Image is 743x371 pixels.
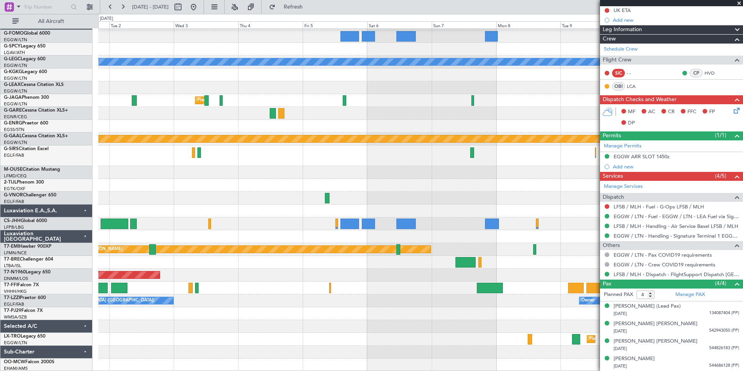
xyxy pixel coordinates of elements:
[277,4,310,10] span: Refresh
[4,57,21,61] span: G-LEGC
[4,70,47,74] a: G-KGKGLegacy 600
[4,88,27,94] a: EGGW/LTN
[4,257,53,262] a: T7-BREChallenger 604
[603,35,616,44] span: Crew
[4,57,45,61] a: G-LEGCLegacy 600
[4,37,27,43] a: EGGW/LTN
[603,193,624,202] span: Dispatch
[4,283,39,287] a: T7-FFIFalcon 7X
[367,21,432,28] div: Sat 6
[705,70,722,77] a: HVD
[4,301,24,307] a: EGLF/FAB
[4,360,54,364] a: OO-MCWFalcon 2000S
[496,21,561,28] div: Mon 8
[604,183,643,191] a: Manage Services
[604,291,633,299] label: Planned PAX
[604,142,642,150] a: Manage Permits
[4,108,22,113] span: G-GARE
[603,25,642,34] span: Leg Information
[4,250,27,256] a: LFMN/NCE
[4,186,25,192] a: EGTK/OXF
[614,203,704,210] a: LFSB / MLH - Fuel - G-Ops LFSB / MLH
[4,75,27,81] a: EGGW/LTN
[4,95,49,100] a: G-JAGAPhenom 300
[4,167,23,172] span: M-OUSE
[4,147,19,151] span: G-SIRS
[238,21,303,28] div: Thu 4
[687,108,696,116] span: FFC
[614,355,655,363] div: [PERSON_NAME]
[4,219,21,223] span: CS-JHH
[4,180,17,185] span: 2-TIJL
[715,172,726,180] span: (4/5)
[614,363,627,369] span: [DATE]
[603,172,623,181] span: Services
[614,223,738,229] a: LFSB / MLH - Handling - Air Service Basel LFSB / MLH
[4,173,26,179] a: LFMD/CEQ
[4,244,19,249] span: T7-EMI
[612,82,625,91] div: OBI
[4,44,45,49] a: G-SPCYLegacy 650
[4,199,24,205] a: EGLF/FAB
[709,362,739,369] span: 544686128 (PP)
[581,295,595,306] div: Owner
[614,213,739,220] a: EGGW / LTN - Fuel - EGGW / LTN - LEA Fuel via Signature in EGGW
[613,163,739,170] div: Add new
[614,346,627,352] span: [DATE]
[4,121,48,126] a: G-ENRGPraetor 600
[303,21,367,28] div: Fri 5
[603,131,621,140] span: Permits
[24,1,68,13] input: Trip Number
[4,296,20,300] span: T7-LZZI
[4,360,25,364] span: OO-MCW
[4,334,45,339] a: LX-TROLegacy 650
[4,314,27,320] a: WMSA/SZB
[614,271,739,278] a: LFSB / MLH - Dispatch - FlightSupport Dispatch [GEOGRAPHIC_DATA]
[4,50,25,56] a: LGAV/ATH
[614,261,715,268] a: EGGW / LTN - Crew COVID19 requirements
[4,82,64,87] a: G-LEAXCessna Citation XLS
[197,94,320,106] div: Planned Maint [GEOGRAPHIC_DATA] ([GEOGRAPHIC_DATA])
[614,252,712,258] a: EGGW / LTN - Pax COVID19 requirements
[4,224,24,230] a: LFPB/LBG
[675,291,705,299] a: Manage PAX
[4,63,27,68] a: EGGW/LTN
[614,320,698,328] div: [PERSON_NAME] [PERSON_NAME]
[4,244,51,249] a: T7-EMIHawker 900XP
[4,276,28,282] a: DNMM/LOS
[603,241,620,250] span: Others
[603,95,677,104] span: Dispatch Checks and Weather
[709,108,715,116] span: FP
[4,70,22,74] span: G-KGKG
[603,280,611,289] span: Pax
[715,131,726,139] span: (1/1)
[648,108,655,116] span: AC
[614,303,681,310] div: [PERSON_NAME] (Lead Pax)
[4,44,21,49] span: G-SPCY
[614,328,627,334] span: [DATE]
[560,21,625,28] div: Tue 9
[614,338,698,345] div: [PERSON_NAME] [PERSON_NAME]
[604,45,638,53] a: Schedule Crew
[4,296,46,300] a: T7-LZZIPraetor 600
[4,283,17,287] span: T7-FFI
[709,327,739,334] span: 542943050 (PP)
[4,180,44,185] a: 2-TIJLPhenom 300
[627,83,644,90] a: LCA
[4,134,68,138] a: G-GAALCessna Citation XLS+
[132,3,169,10] span: [DATE] - [DATE]
[709,310,739,317] span: 134087404 (PP)
[4,270,26,275] span: T7-N1960
[4,334,21,339] span: LX-TRO
[4,193,56,198] a: G-VNORChallenger 650
[432,21,496,28] div: Sun 7
[709,345,739,352] span: 544826183 (PP)
[628,119,635,127] span: DP
[4,108,68,113] a: G-GARECessna Citation XLS+
[4,270,51,275] a: T7-N1960Legacy 650
[690,69,703,77] div: CP
[627,70,644,77] div: - -
[613,17,739,23] div: Add new
[4,219,47,223] a: CS-JHHGlobal 6000
[4,31,24,36] span: G-FOMO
